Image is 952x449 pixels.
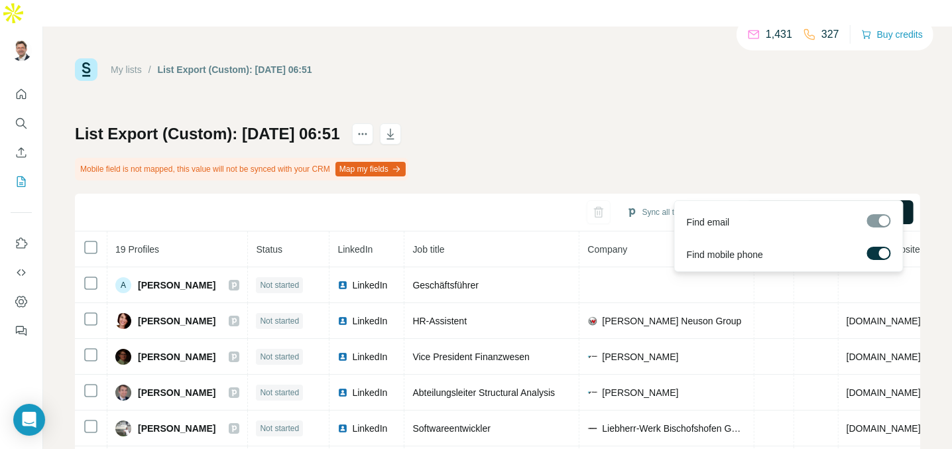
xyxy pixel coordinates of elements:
[260,351,299,363] span: Not started
[260,422,299,434] span: Not started
[11,231,32,255] button: Use Surfe on LinkedIn
[115,385,131,401] img: Avatar
[847,352,921,362] span: [DOMAIN_NAME]
[412,316,467,326] span: HR-Assistent
[412,280,479,290] span: Geschäftsführer
[138,422,215,435] span: [PERSON_NAME]
[412,423,491,434] span: Softwareentwickler
[821,27,839,42] p: 327
[260,387,299,399] span: Not started
[115,277,131,293] div: A
[352,386,387,399] span: LinkedIn
[337,316,348,326] img: LinkedIn logo
[138,350,215,363] span: [PERSON_NAME]
[75,158,408,180] div: Mobile field is not mapped, this value will not be synced with your CRM
[11,82,32,106] button: Quick start
[13,404,45,436] div: Open Intercom Messenger
[256,244,282,255] span: Status
[602,350,678,363] span: [PERSON_NAME]
[602,314,741,328] span: [PERSON_NAME] Neuson Group
[602,422,746,435] span: Liebherr-Werk Bischofshofen GmbH
[11,170,32,194] button: My lists
[847,316,921,326] span: [DOMAIN_NAME]
[337,387,348,398] img: LinkedIn logo
[111,64,142,75] a: My lists
[11,319,32,343] button: Feedback
[138,386,215,399] span: [PERSON_NAME]
[11,261,32,285] button: Use Surfe API
[115,349,131,365] img: Avatar
[337,352,348,362] img: LinkedIn logo
[11,290,32,314] button: Dashboard
[352,350,387,363] span: LinkedIn
[337,244,373,255] span: LinkedIn
[687,216,730,229] span: Find email
[587,244,627,255] span: Company
[617,202,740,222] button: Sync all to Pipedrive (19)
[158,63,312,76] div: List Export (Custom): [DATE] 06:51
[11,111,32,135] button: Search
[337,423,348,434] img: LinkedIn logo
[412,244,444,255] span: Job title
[352,422,387,435] span: LinkedIn
[75,58,97,81] img: Surfe Logo
[11,40,32,61] img: Avatar
[138,279,215,292] span: [PERSON_NAME]
[587,387,598,398] img: company-logo
[412,352,529,362] span: Vice President Finanzwesen
[352,314,387,328] span: LinkedIn
[587,352,598,362] img: company-logo
[260,315,299,327] span: Not started
[260,279,299,291] span: Not started
[149,63,151,76] li: /
[115,313,131,329] img: Avatar
[352,123,373,145] button: actions
[687,248,763,261] span: Find mobile phone
[335,162,406,176] button: Map my fields
[412,387,555,398] span: Abteilungsleiter Structural Analysis
[115,244,159,255] span: 19 Profiles
[115,420,131,436] img: Avatar
[138,314,215,328] span: [PERSON_NAME]
[337,280,348,290] img: LinkedIn logo
[587,423,598,434] img: company-logo
[75,123,340,145] h1: List Export (Custom): [DATE] 06:51
[11,141,32,164] button: Enrich CSV
[766,27,792,42] p: 1,431
[847,423,921,434] span: [DOMAIN_NAME]
[847,387,921,398] span: [DOMAIN_NAME]
[587,316,598,326] img: company-logo
[352,279,387,292] span: LinkedIn
[602,386,678,399] span: [PERSON_NAME]
[861,25,923,44] button: Buy credits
